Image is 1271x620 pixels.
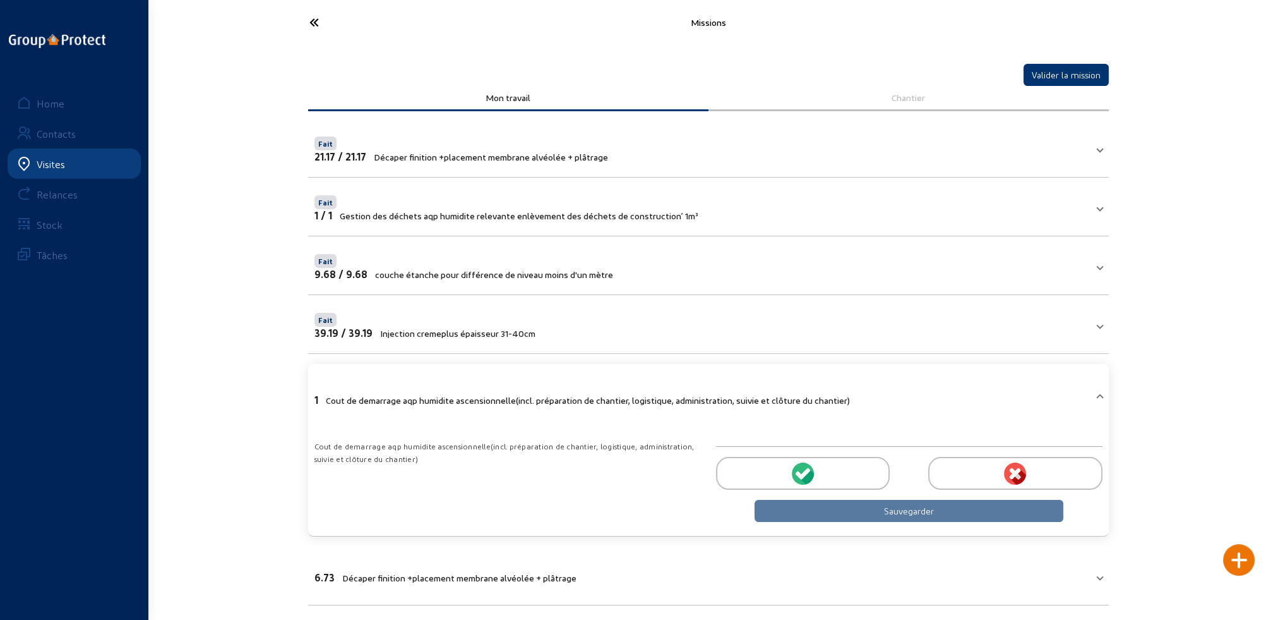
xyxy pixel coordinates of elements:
[8,209,141,240] a: Stock
[9,34,105,48] img: logo-oneline.png
[314,209,332,221] span: 1 / 1
[1023,64,1109,86] button: Valider la mission
[314,268,367,280] span: 9.68 / 9.68
[308,554,1109,597] mat-expansion-panel-header: 6.73Décaper finition +placement membrane alvéolée + plâtrage
[380,328,535,339] span: Injection cremeplus épaisseur 31-40cm
[314,440,701,465] div: Cout de demarrage aqp humidite ascensionnelle(incl. préparation de chantier, logistique, administ...
[8,118,141,149] a: Contacts
[308,425,1109,528] div: 1Cout de demarrage aqp humidite ascensionnelle(incl. préparation de chantier, logistique, adminis...
[431,17,986,28] div: Missions
[340,210,698,221] span: Gestion des déchets aqp humidite relevante enlèvement des déchets de construction’ 1m³
[317,92,700,103] div: Mon travail
[8,88,141,118] a: Home
[318,315,333,324] span: Fait
[8,149,141,179] a: Visites
[717,92,1100,103] div: Chantier
[308,126,1109,169] mat-expansion-panel-header: Fait21.17 / 21.17Décaper finition +placement membrane alvéolée + plâtrage
[342,573,576,583] span: Décaper finition +placement membrane alvéolée + plâtrage
[308,244,1109,287] mat-expansion-panel-header: Fait9.68 / 9.68couche étanche pour différence de niveau moins d'un mètre
[37,128,76,140] div: Contacts
[8,179,141,209] a: Relances
[374,152,608,162] span: Décaper finition +placement membrane alvéolée + plâtrage
[308,303,1109,346] mat-expansion-panel-header: Fait39.19 / 39.19Injection cremeplus épaisseur 31-40cm
[308,372,1109,425] mat-expansion-panel-header: 1Cout de demarrage aqp humidite ascensionnelle(incl. préparation de chantier, logistique, adminis...
[318,139,333,148] span: Fait
[308,185,1109,228] mat-expansion-panel-header: Fait1 / 1Gestion des déchets aqp humidite relevante enlèvement des déchets de construction’ 1m³
[318,257,333,265] span: Fait
[37,97,64,109] div: Home
[37,158,65,170] div: Visites
[37,188,78,200] div: Relances
[37,219,63,231] div: Stock
[375,269,613,280] span: couche étanche pour différence de niveau moins d'un mètre
[314,150,366,162] span: 21.17 / 21.17
[326,395,850,406] span: Cout de demarrage aqp humidite ascensionnelle(incl. préparation de chantier, logistique, administ...
[314,394,318,406] span: 1
[37,249,68,261] div: Tâches
[318,198,333,207] span: Fait
[314,571,335,583] span: 6.73
[8,240,141,270] a: Tâches
[314,327,373,339] span: 39.19 / 39.19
